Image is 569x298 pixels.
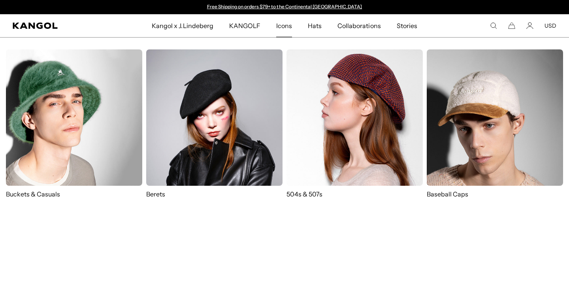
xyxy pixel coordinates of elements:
[152,14,213,37] span: Kangol x J.Lindeberg
[545,22,556,29] button: USD
[337,14,381,37] span: Collaborations
[203,4,366,10] div: Announcement
[427,190,563,198] p: Baseball Caps
[389,14,425,37] a: Stories
[203,4,366,10] slideshow-component: Announcement bar
[268,14,300,37] a: Icons
[508,22,515,29] button: Cart
[146,49,283,198] a: Berets
[146,190,283,198] p: Berets
[207,4,362,9] a: Free Shipping on orders $79+ to the Continental [GEOGRAPHIC_DATA]
[13,23,100,29] a: Kangol
[286,49,423,198] a: 504s & 507s
[6,190,142,198] p: Buckets & Casuals
[490,22,497,29] summary: Search here
[330,14,388,37] a: Collaborations
[229,14,260,37] span: KANGOLF
[308,14,322,37] span: Hats
[526,22,533,29] a: Account
[276,14,292,37] span: Icons
[397,14,417,37] span: Stories
[144,14,221,37] a: Kangol x J.Lindeberg
[286,190,423,198] p: 504s & 507s
[300,14,330,37] a: Hats
[427,49,563,206] a: Baseball Caps
[203,4,366,10] div: 1 of 2
[6,49,142,198] a: Buckets & Casuals
[221,14,268,37] a: KANGOLF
